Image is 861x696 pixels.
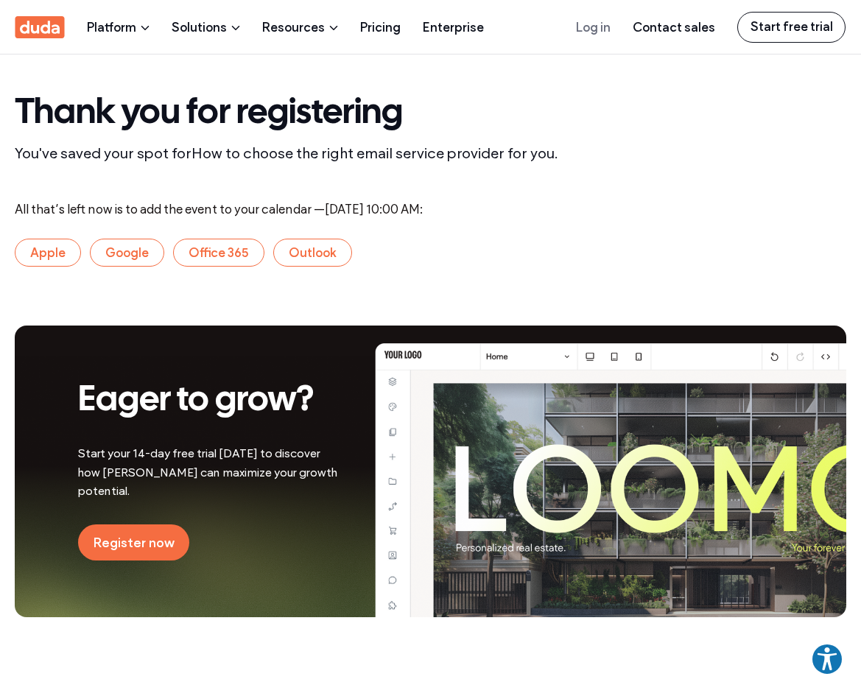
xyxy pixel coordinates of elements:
[78,384,314,418] span: Eager to grow?
[78,524,189,560] a: Register now
[173,239,264,267] button: Office 365
[15,144,191,162] span: You've saved your spot for
[15,202,846,217] div: All that’s left now is to add the event to your calendar — :
[366,202,420,217] span: 10:00 AM
[555,144,558,162] span: .
[15,239,81,267] button: Apple
[78,446,337,498] span: Start your 14-day free trial [DATE] to discover how [PERSON_NAME] can maximize your growth potent...
[811,643,843,678] aside: Accessibility Help Desk
[576,1,611,53] a: Log in
[90,239,164,267] button: Google
[737,12,846,43] a: Start free trial
[811,643,843,675] button: Explore your accessibility options
[633,1,715,53] a: Contact sales
[273,239,352,267] button: Outlook
[191,144,555,162] span: How to choose the right email service provider for you
[15,97,403,130] span: Thank you for registering
[93,535,175,551] span: Register now
[325,202,364,217] span: [DATE]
